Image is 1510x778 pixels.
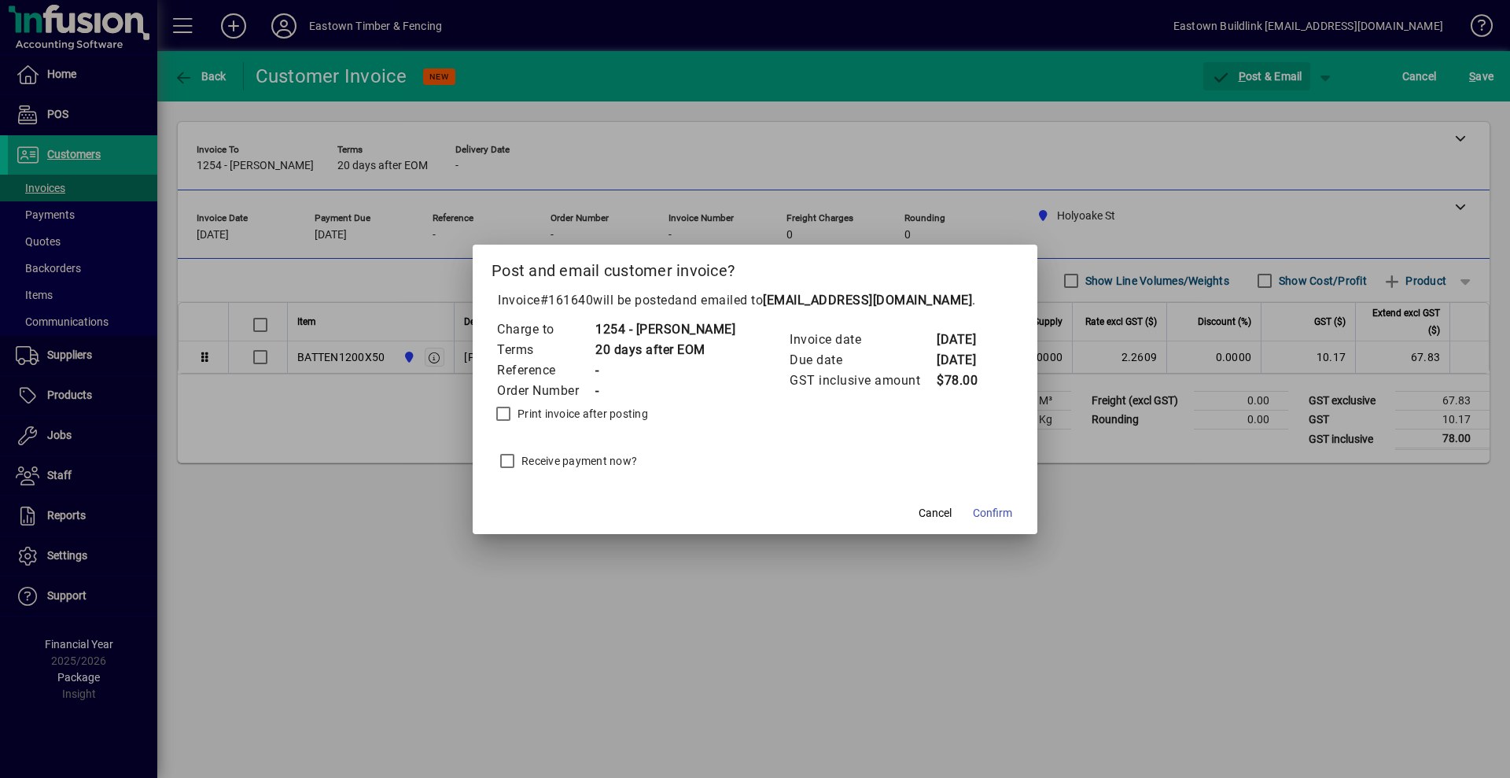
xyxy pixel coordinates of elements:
h2: Post and email customer invoice? [473,245,1037,290]
p: Invoice will be posted . [492,291,1018,310]
span: and emailed to [675,293,972,308]
label: Print invoice after posting [514,406,648,422]
span: Cancel [919,505,952,522]
td: Order Number [496,381,595,401]
td: $78.00 [936,371,999,391]
td: [DATE] [936,350,999,371]
td: GST inclusive amount [789,371,936,391]
td: Due date [789,350,936,371]
td: Terms [496,340,595,360]
td: 1254 - [PERSON_NAME] [595,319,735,340]
td: Charge to [496,319,595,340]
td: - [595,381,735,401]
td: [DATE] [936,330,999,350]
b: [EMAIL_ADDRESS][DOMAIN_NAME] [763,293,972,308]
span: #161640 [540,293,594,308]
button: Cancel [910,500,960,528]
span: Confirm [973,505,1012,522]
button: Confirm [967,500,1018,528]
td: - [595,360,735,381]
td: 20 days after EOM [595,340,735,360]
td: Reference [496,360,595,381]
td: Invoice date [789,330,936,350]
label: Receive payment now? [518,453,637,469]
